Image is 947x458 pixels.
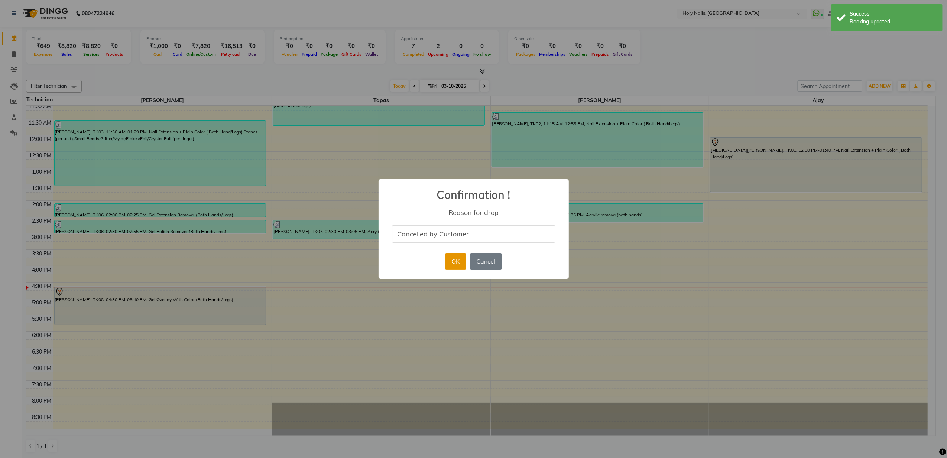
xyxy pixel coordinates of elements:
[445,253,466,270] button: OK
[850,18,937,26] div: Booking updated
[470,253,502,270] button: Cancel
[850,10,937,18] div: Success
[389,208,558,217] div: Reason for drop
[379,179,569,201] h2: Confirmation !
